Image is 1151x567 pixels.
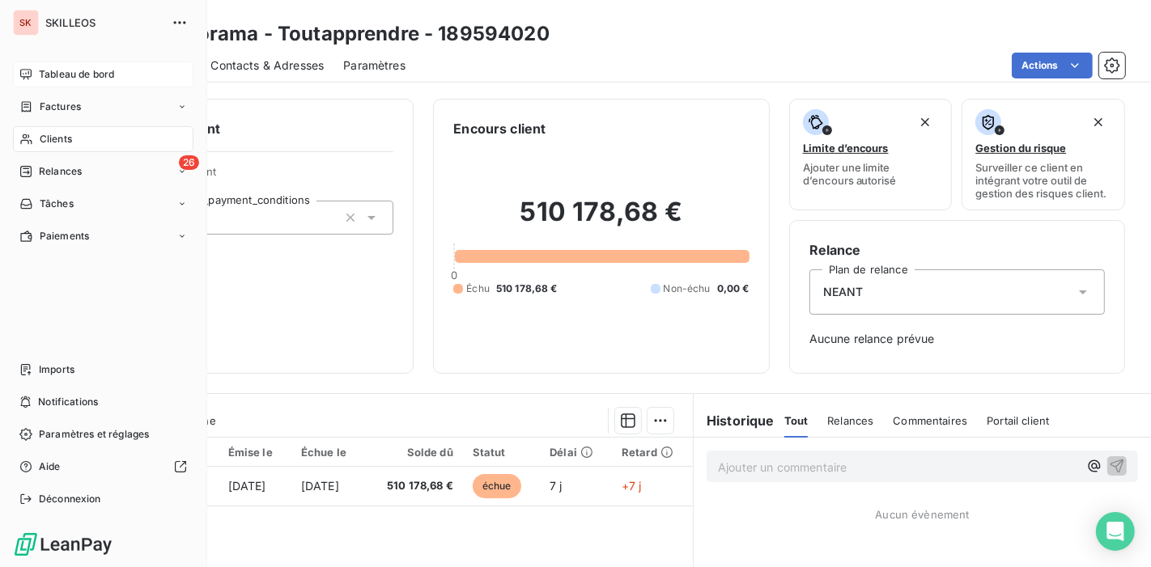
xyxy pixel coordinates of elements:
span: Paramètres [343,57,406,74]
span: Portail client [987,414,1049,427]
span: [DATE] [228,479,266,493]
span: [DATE] [301,479,339,493]
span: Tout [784,414,809,427]
span: NEANT [823,284,864,300]
span: 0,00 € [717,281,750,296]
span: Ajouter une limite d’encours autorisé [803,161,939,187]
h6: Relance [809,240,1105,260]
div: Open Intercom Messenger [1096,512,1135,551]
button: Limite d’encoursAjouter une limite d’encours autorisé [789,99,953,210]
span: 26 [179,155,199,170]
div: Délai [550,446,602,459]
span: Commentaires [893,414,967,427]
span: Paiements [40,229,89,243]
h6: Historique [694,411,775,430]
span: Surveiller ce client en intégrant votre outil de gestion des risques client. [975,161,1111,200]
span: Factures [40,99,81,114]
img: Logo LeanPay [13,531,113,557]
span: Paramètres et réglages [39,427,149,442]
div: Solde dû [375,446,453,459]
span: Relances [827,414,873,427]
h6: Encours client [453,119,546,138]
span: Aucune relance prévue [809,331,1105,347]
span: 510 178,68 € [496,281,558,296]
span: Échu [466,281,490,296]
span: Propriétés Client [130,165,393,188]
span: Contacts & Adresses [210,57,324,74]
h6: Informations client [98,119,393,138]
h2: 510 178,68 € [453,196,749,244]
span: Relances [39,164,82,179]
span: SKILLEOS [45,16,162,29]
span: Non-échu [664,281,711,296]
a: Aide [13,454,193,480]
div: Statut [473,446,530,459]
div: Émise le [228,446,282,459]
input: Ajouter une valeur [203,210,216,225]
h3: Learnorama - Toutapprendre - 189594020 [142,19,550,49]
div: SK [13,10,39,36]
div: Retard [622,446,683,459]
span: Gestion du risque [975,142,1066,154]
span: Déconnexion [39,492,101,506]
button: Gestion du risqueSurveiller ce client en intégrant votre outil de gestion des risques client. [962,99,1125,210]
span: 510 178,68 € [375,478,453,494]
div: Échue le [301,446,355,459]
span: Imports [39,362,74,377]
span: Clients [40,132,72,146]
span: Tableau de bord [39,67,114,82]
button: Actions [1012,53,1093,78]
span: Tâches [40,197,74,211]
span: Aide [39,459,61,474]
span: Limite d’encours [803,142,889,154]
span: échue [473,474,521,498]
span: Aucun évènement [875,508,969,521]
span: 7 j [550,479,562,493]
span: 0 [451,269,457,281]
span: Notifications [38,395,98,409]
span: +7 j [622,479,642,493]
